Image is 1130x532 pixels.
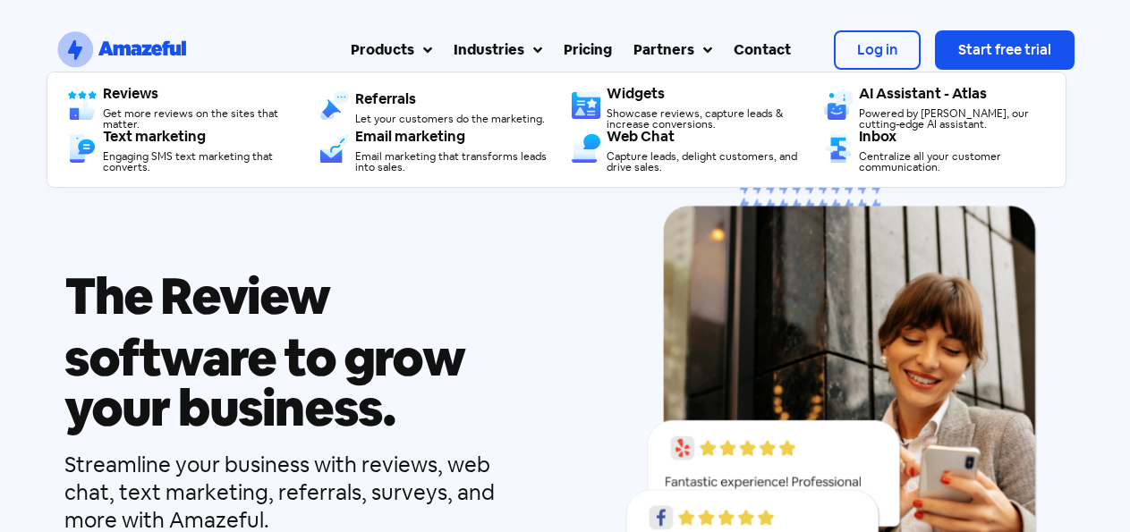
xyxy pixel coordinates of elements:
div: Pricing [564,39,612,61]
a: Inbox Centralize all your customer communication. [818,130,1052,173]
div: Products [351,39,414,61]
div: Capture leads, delight customers, and drive sales. [607,151,799,173]
div: Contact [734,39,791,61]
a: Email marketing Email marketing that transforms leads into sales. [314,130,548,173]
a: Partners [623,29,723,72]
a: Pricing [553,29,623,72]
div: Reviews [103,87,295,101]
span: The [64,266,153,325]
div: Email marketing that transforms leads into sales. [355,151,548,173]
a: Start free trial [935,30,1075,70]
div: Email marketing [355,130,548,144]
a: Products [340,29,443,72]
div: Referrals​ [355,92,548,106]
a: AI Assistant - Atlas Powered by [PERSON_NAME], our cutting-edge AI assistant. [818,87,1052,130]
div: Widgets [607,87,799,101]
div: Engaging SMS text marketing that converts. [103,151,295,173]
a: Contact [723,29,802,72]
div: Let your customers do the marketing. [355,114,548,124]
div: AI Assistant - Atlas [859,87,1051,101]
div: Partners [633,39,694,61]
div: Centralize all your customer communication. [859,151,1051,173]
div: Get more reviews on the sites that matter. [103,108,295,130]
a: Reviews Get more reviews on the sites that matter. [62,87,296,130]
a: Web Chat Capture leads, delight customers, and drive sales. [565,130,800,173]
div: Powered by [PERSON_NAME], our cutting-edge AI assistant. [859,108,1051,130]
a: Log in [834,30,921,70]
div: Industries [454,39,524,61]
a: SVG link [55,29,189,72]
span: Start free trial [958,40,1051,59]
a: Industries [443,29,553,72]
div: Web Chat [607,130,799,144]
h1: software to grow your business. [64,333,540,433]
span: Log in [857,40,897,59]
div: Showcase reviews, capture leads & increase conversions. [607,108,799,130]
a: Widgets Showcase reviews, capture leads & increase conversions. [565,87,800,130]
a: Referrals​ Let your customers do the marketing. [314,87,548,130]
div: Text marketing [103,130,295,144]
div: Inbox [859,130,1051,144]
a: Text marketing Engaging SMS text marketing that converts. [62,130,296,173]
